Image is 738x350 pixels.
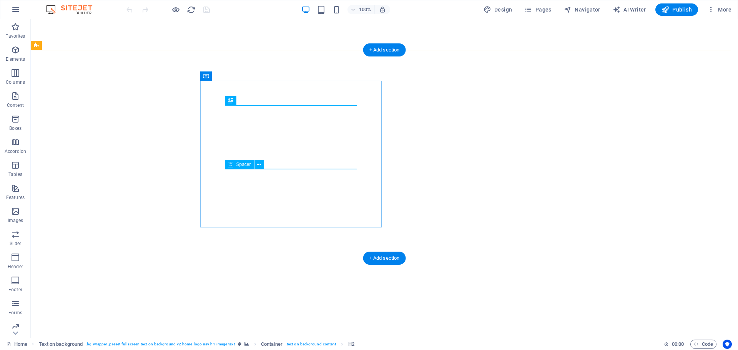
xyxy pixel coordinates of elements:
[347,5,375,14] button: 100%
[480,3,515,16] div: Design (Ctrl+Alt+Y)
[44,5,102,14] img: Editor Logo
[8,264,23,270] p: Header
[672,340,684,349] span: 00 00
[8,287,22,293] p: Footer
[655,3,698,16] button: Publish
[704,3,735,16] button: More
[561,3,603,16] button: Navigator
[286,340,336,349] span: . text-on-background-content
[613,6,646,13] span: AI Writer
[8,310,22,316] p: Forms
[484,6,512,13] span: Design
[6,194,25,201] p: Features
[359,5,371,14] h6: 100%
[524,6,551,13] span: Pages
[664,340,684,349] h6: Session time
[348,340,354,349] span: Click to select. Double-click to edit
[6,56,25,62] p: Elements
[9,125,22,131] p: Boxes
[521,3,554,16] button: Pages
[6,340,27,349] a: Click to cancel selection. Double-click to open Pages
[610,3,649,16] button: AI Writer
[723,340,732,349] button: Usercentrics
[6,79,25,85] p: Columns
[86,340,234,349] span: . bg-wrapper .preset-fullscreen-text-on-background-v2-home-logo-nav-h1-image-text
[39,340,354,349] nav: breadcrumb
[379,6,386,13] i: On resize automatically adjust zoom level to fit chosen device.
[690,340,716,349] button: Code
[694,340,713,349] span: Code
[261,340,283,349] span: Click to select. Double-click to edit
[7,102,24,108] p: Content
[480,3,515,16] button: Design
[662,6,692,13] span: Publish
[171,5,180,14] button: Click here to leave preview mode and continue editing
[236,162,251,167] span: Spacer
[39,340,83,349] span: Click to select. Double-click to edit
[363,252,406,265] div: + Add section
[5,33,25,39] p: Favorites
[5,148,26,154] p: Accordion
[10,241,22,247] p: Slider
[707,6,731,13] span: More
[187,5,196,14] i: Reload page
[238,342,241,346] i: This element is a customizable preset
[8,217,23,224] p: Images
[363,43,406,56] div: + Add section
[677,341,678,347] span: :
[186,5,196,14] button: reload
[564,6,600,13] span: Navigator
[244,342,249,346] i: This element contains a background
[8,171,22,177] p: Tables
